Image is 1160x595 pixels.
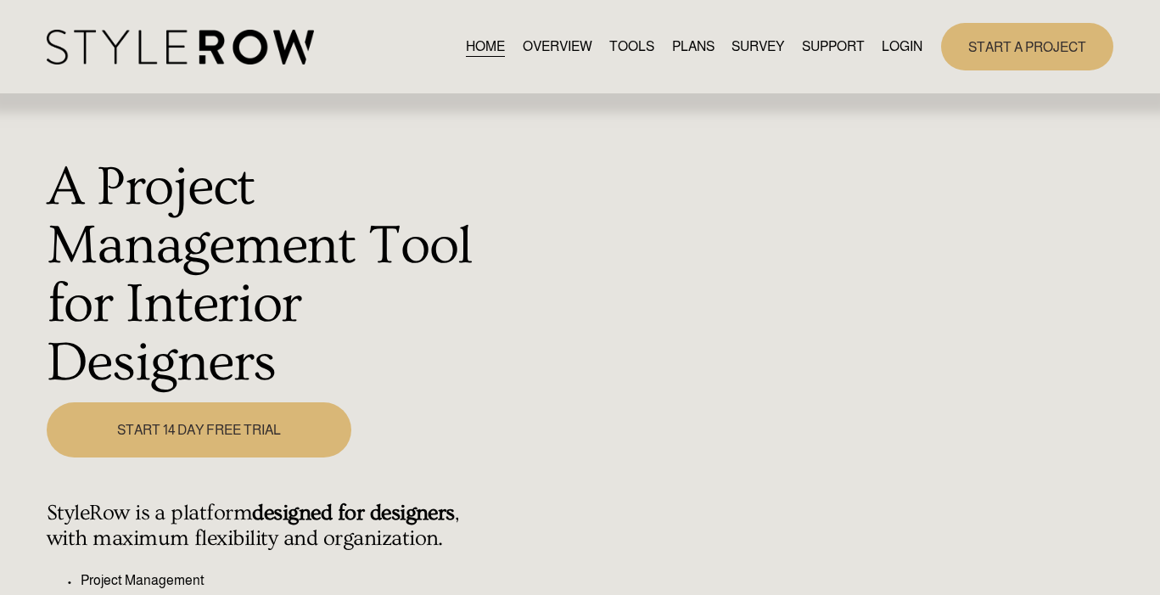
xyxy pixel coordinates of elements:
a: folder dropdown [802,35,865,58]
a: HOME [466,35,505,58]
a: OVERVIEW [523,35,592,58]
a: TOOLS [609,35,654,58]
a: PLANS [672,35,714,58]
a: LOGIN [882,35,922,58]
img: StyleRow [47,30,314,65]
p: Project Management [81,570,486,591]
strong: designed for designers [252,501,455,525]
h4: StyleRow is a platform , with maximum flexibility and organization. [47,501,486,553]
span: SUPPORT [802,36,865,57]
a: SURVEY [731,35,784,58]
h1: A Project Management Tool for Interior Designers [47,159,486,392]
a: START 14 DAY FREE TRIAL [47,402,351,457]
a: START A PROJECT [941,23,1113,70]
